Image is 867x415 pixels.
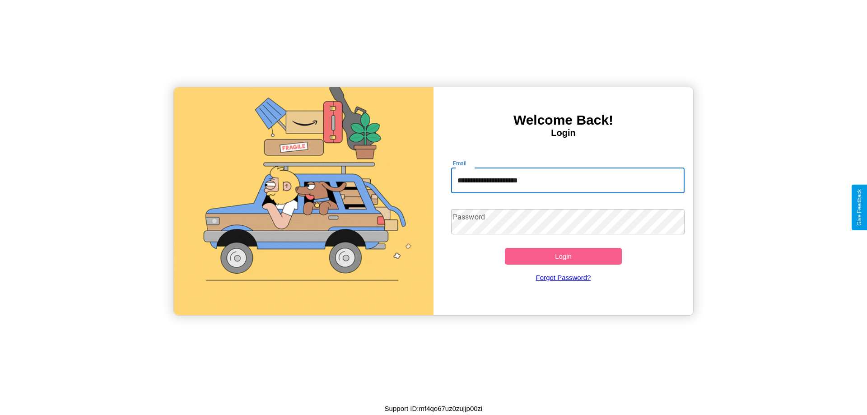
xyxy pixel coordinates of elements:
a: Forgot Password? [447,265,681,290]
h4: Login [433,128,693,138]
button: Login [505,248,622,265]
h3: Welcome Back! [433,112,693,128]
div: Give Feedback [856,189,862,226]
label: Email [453,159,467,167]
p: Support ID: mf4qo67uz0zujjp00zi [385,402,483,415]
img: gif [174,87,433,315]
